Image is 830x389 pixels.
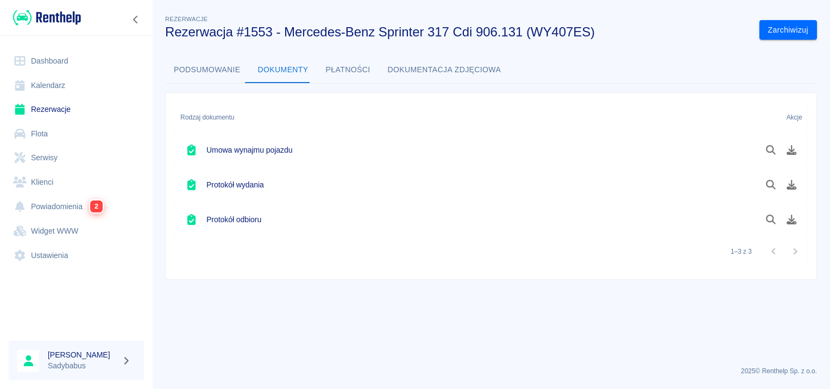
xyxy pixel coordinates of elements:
[379,57,510,83] button: Dokumentacja zdjęciowa
[9,146,144,170] a: Serwisy
[48,349,117,360] h6: [PERSON_NAME]
[744,102,808,133] div: Akcje
[206,179,264,190] h6: Protokół wydania
[165,366,817,376] p: 2025 © Renthelp Sp. z o.o.
[760,141,782,159] button: Podgląd dokumentu
[9,97,144,122] a: Rezerwacje
[165,16,207,22] span: Rezerwacje
[781,210,802,229] button: Pobierz dokument
[165,57,249,83] button: Podsumowanie
[760,175,782,194] button: Podgląd dokumentu
[760,210,782,229] button: Podgląd dokumentu
[9,49,144,73] a: Dashboard
[781,141,802,159] button: Pobierz dokument
[13,9,81,27] img: Renthelp logo
[128,12,144,27] button: Zwiń nawigację
[317,57,379,83] button: Płatności
[175,102,744,133] div: Rodzaj dokumentu
[9,73,144,98] a: Kalendarz
[9,9,81,27] a: Renthelp logo
[731,247,752,256] p: 1–3 z 3
[9,243,144,268] a: Ustawienia
[90,200,103,212] span: 2
[9,122,144,146] a: Flota
[9,219,144,243] a: Widget WWW
[787,102,802,133] div: Akcje
[781,175,802,194] button: Pobierz dokument
[48,360,117,372] p: Sadybabus
[206,214,261,225] h6: Protokół odbioru
[165,24,751,40] h3: Rezerwacja #1553 - Mercedes-Benz Sprinter 317 Cdi 906.131 (WY407ES)
[180,102,234,133] div: Rodzaj dokumentu
[9,194,144,219] a: Powiadomienia2
[9,170,144,195] a: Klienci
[249,57,317,83] button: Dokumenty
[759,20,817,40] button: Zarchiwizuj
[206,145,292,155] h6: Umowa wynajmu pojazdu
